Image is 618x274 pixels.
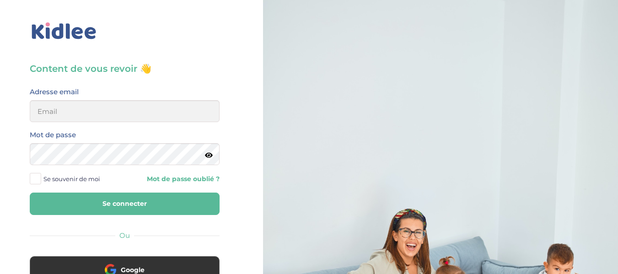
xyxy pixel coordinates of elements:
[30,100,220,122] input: Email
[132,175,220,183] a: Mot de passe oublié ?
[119,231,130,240] span: Ou
[30,129,76,141] label: Mot de passe
[30,86,79,98] label: Adresse email
[30,193,220,215] button: Se connecter
[30,21,98,42] img: logo_kidlee_bleu
[30,62,220,75] h3: Content de vous revoir 👋
[43,173,100,185] span: Se souvenir de moi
